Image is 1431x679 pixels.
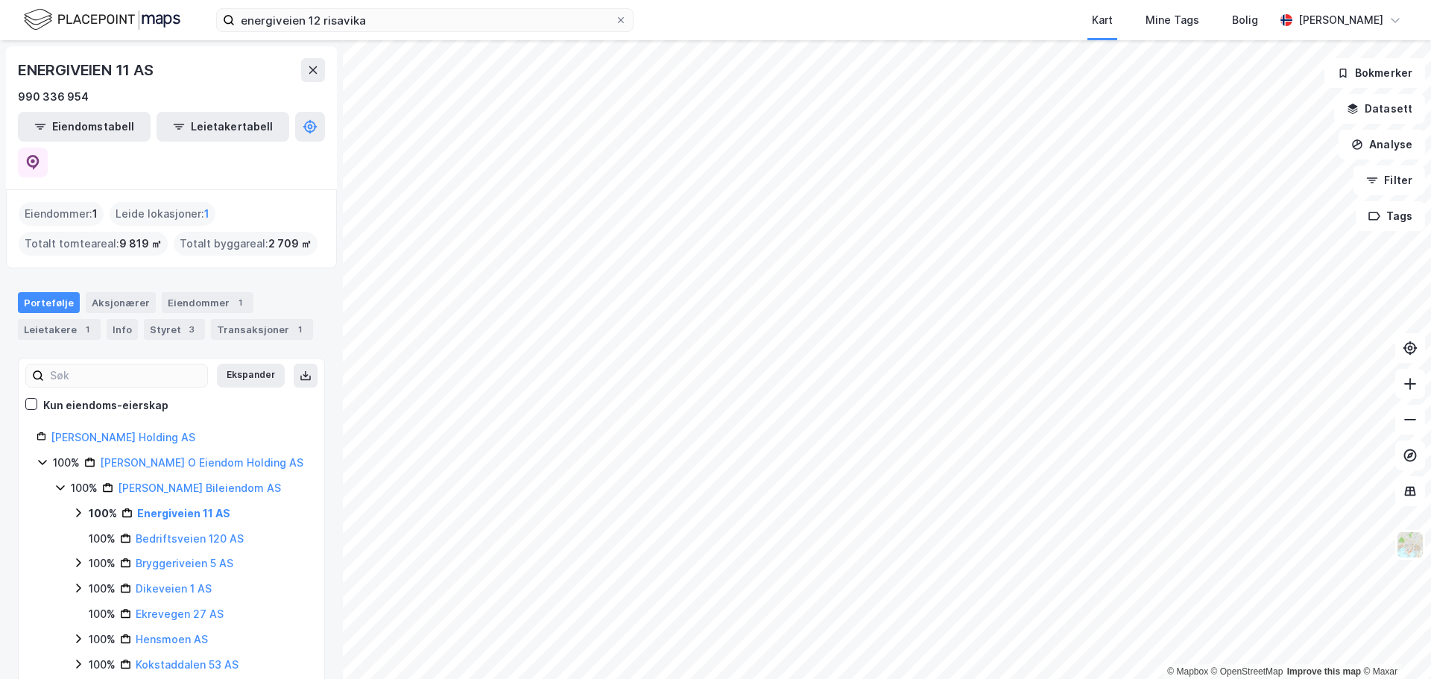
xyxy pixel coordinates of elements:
[86,292,156,313] div: Aksjonærer
[136,607,224,620] a: Ekrevegen 27 AS
[1211,666,1283,677] a: OpenStreetMap
[1356,201,1425,231] button: Tags
[18,319,101,340] div: Leietakere
[18,292,80,313] div: Portefølje
[211,319,313,340] div: Transaksjoner
[136,582,212,595] a: Dikeveien 1 AS
[92,205,98,223] span: 1
[174,232,318,256] div: Totalt byggareal :
[136,658,238,671] a: Kokstaddalen 53 AS
[19,232,168,256] div: Totalt tomteareal :
[89,555,116,572] div: 100%
[1356,607,1431,679] iframe: Chat Widget
[233,295,247,310] div: 1
[118,481,281,494] a: [PERSON_NAME] Bileiendom AS
[53,454,80,472] div: 100%
[204,205,209,223] span: 1
[1339,130,1425,160] button: Analyse
[24,7,180,33] img: logo.f888ab2527a4732fd821a326f86c7f29.svg
[1298,11,1383,29] div: [PERSON_NAME]
[89,530,116,548] div: 100%
[19,202,104,226] div: Eiendommer :
[89,605,116,623] div: 100%
[71,479,98,497] div: 100%
[1396,531,1424,559] img: Z
[235,9,615,31] input: Søk på adresse, matrikkel, gårdeiere, leietakere eller personer
[1232,11,1258,29] div: Bolig
[89,505,117,522] div: 100%
[43,397,168,414] div: Kun eiendoms-eierskap
[1092,11,1113,29] div: Kart
[119,235,162,253] span: 9 819 ㎡
[157,112,289,142] button: Leietakertabell
[136,557,233,569] a: Bryggeriveien 5 AS
[80,322,95,337] div: 1
[144,319,205,340] div: Styret
[162,292,253,313] div: Eiendommer
[136,633,208,645] a: Hensmoen AS
[89,580,116,598] div: 100%
[268,235,312,253] span: 2 709 ㎡
[89,656,116,674] div: 100%
[1334,94,1425,124] button: Datasett
[100,456,303,469] a: [PERSON_NAME] O Eiendom Holding AS
[217,364,285,388] button: Ekspander
[51,431,195,443] a: [PERSON_NAME] Holding AS
[1324,58,1425,88] button: Bokmerker
[18,58,157,82] div: ENERGIVEIEN 11 AS
[110,202,215,226] div: Leide lokasjoner :
[184,322,199,337] div: 3
[137,507,230,519] a: Energiveien 11 AS
[1146,11,1199,29] div: Mine Tags
[18,88,89,106] div: 990 336 954
[107,319,138,340] div: Info
[1287,666,1361,677] a: Improve this map
[89,631,116,648] div: 100%
[18,112,151,142] button: Eiendomstabell
[292,322,307,337] div: 1
[44,364,207,387] input: Søk
[1353,165,1425,195] button: Filter
[1167,666,1208,677] a: Mapbox
[136,532,244,545] a: Bedriftsveien 120 AS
